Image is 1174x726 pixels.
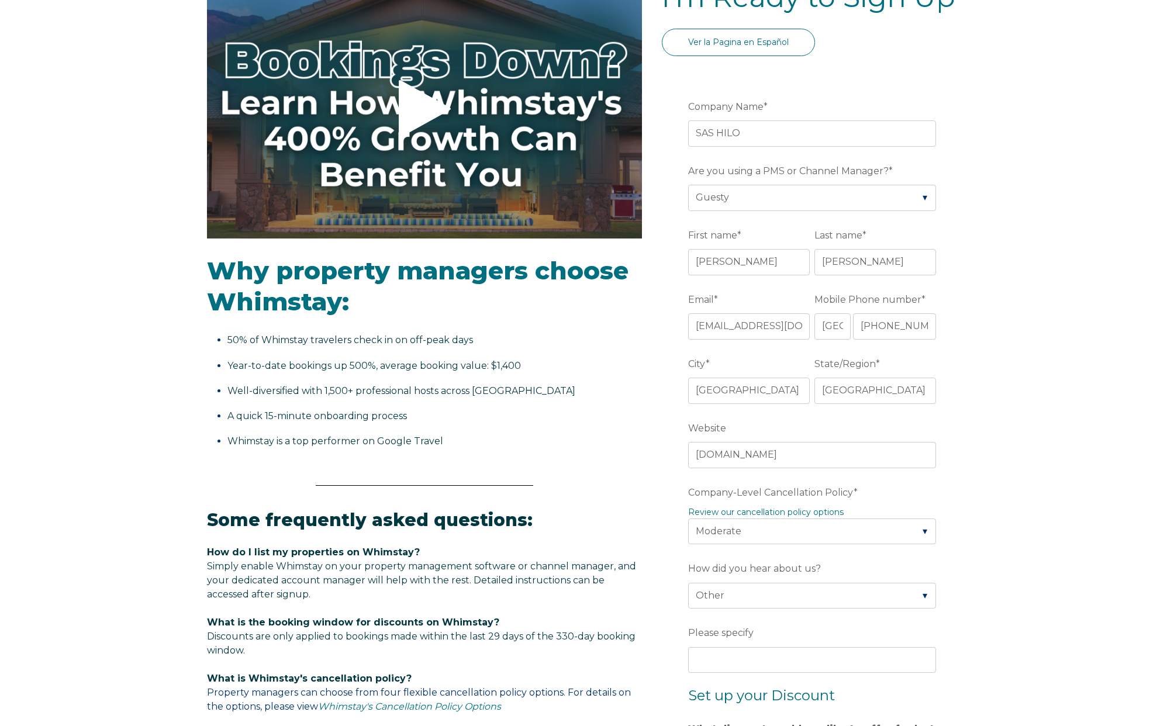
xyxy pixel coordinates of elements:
a: Review our cancellation policy options [688,507,844,517]
span: Simply enable Whimstay on your property management software or channel manager, and your dedicate... [207,561,636,600]
span: Why property managers choose Whimstay: [207,255,629,317]
span: What is the booking window for discounts on Whimstay? [207,617,499,628]
span: Last name [814,226,862,244]
p: Property managers can choose from four flexible cancellation policy options. For details on the o... [207,672,642,714]
span: 50% of Whimstay travelers check in on off-peak days [227,334,473,345]
span: Website [688,419,726,437]
span: Whimstay is a top performer on Google Travel [227,435,443,447]
span: How did you hear about us? [688,559,821,578]
span: How do I list my properties on Whimstay? [207,547,420,558]
span: Some frequently asked questions: [207,509,533,531]
span: Company-Level Cancellation Policy [688,483,854,502]
span: First name [688,226,737,244]
span: State/Region [814,355,876,373]
span: Discounts are only applied to bookings made within the last 29 days of the 330-day booking window. [207,631,636,656]
span: Year-to-date bookings up 500%, average booking value: $1,400 [227,360,521,371]
a: Ver la Pagina en Español [662,29,815,56]
span: Email [688,291,714,309]
span: Company Name [688,98,764,116]
span: Please specify [688,624,754,642]
span: A quick 15-minute onboarding process [227,410,407,421]
span: What is Whimstay's cancellation policy? [207,673,412,684]
span: Well-diversified with 1,500+ professional hosts across [GEOGRAPHIC_DATA] [227,385,575,396]
span: Mobile Phone number [814,291,921,309]
span: Are you using a PMS or Channel Manager? [688,162,889,180]
span: Set up your Discount [688,687,835,704]
a: Whimstay's Cancellation Policy Options [318,701,501,712]
span: City [688,355,706,373]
